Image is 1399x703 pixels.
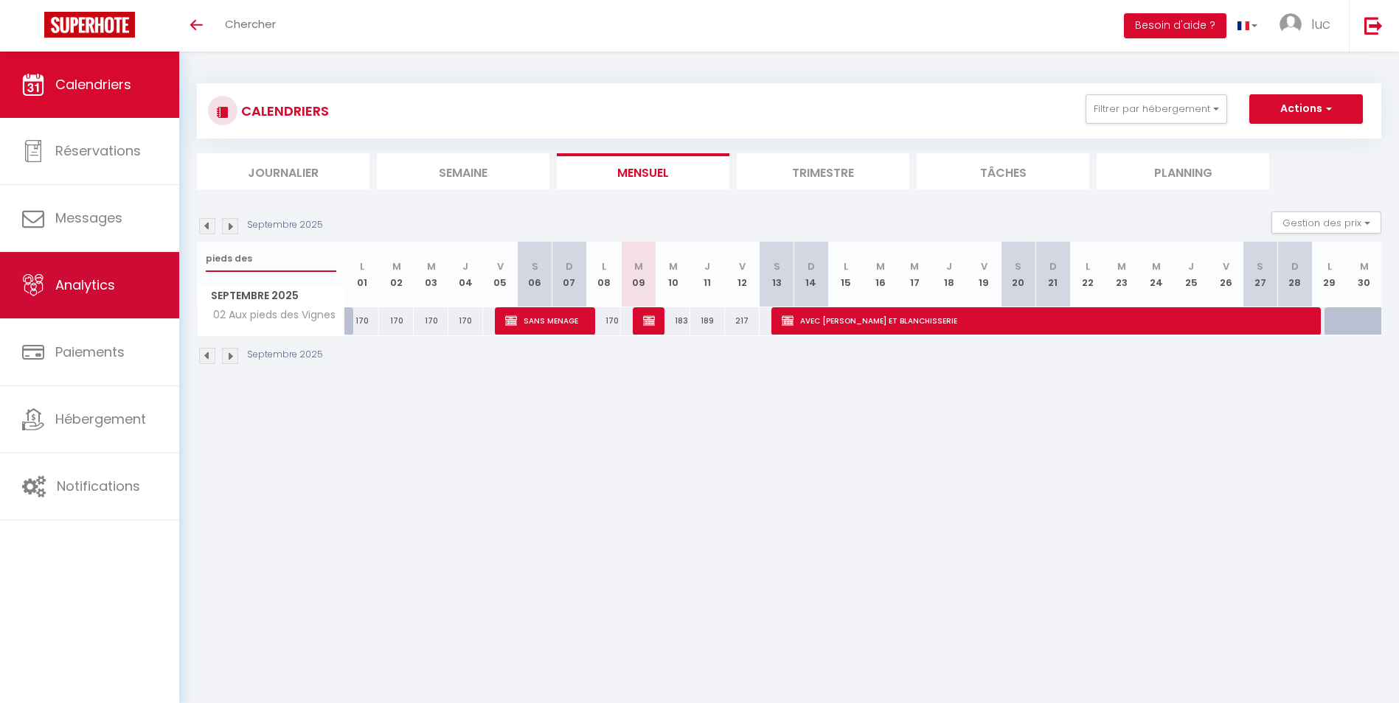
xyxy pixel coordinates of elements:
abbr: S [774,259,780,273]
button: Ouvrir le widget de chat LiveChat [12,6,56,50]
span: Hébergement [55,410,146,428]
abbr: S [1257,259,1263,273]
abbr: S [532,259,538,273]
span: Septembre 2025 [198,285,344,307]
th: 28 [1277,242,1312,307]
div: 217 [725,307,760,335]
span: Analytics [55,276,115,294]
abbr: M [876,259,885,273]
div: 189 [690,307,725,335]
th: 14 [794,242,828,307]
abbr: S [1015,259,1021,273]
li: Semaine [377,153,549,189]
input: Rechercher un logement... [206,245,336,272]
img: ... [1280,13,1302,35]
th: 13 [760,242,794,307]
th: 08 [586,242,621,307]
th: 09 [621,242,656,307]
abbr: L [844,259,848,273]
th: 20 [1001,242,1036,307]
abbr: M [1152,259,1161,273]
p: Septembre 2025 [247,348,323,362]
img: logout [1364,16,1383,35]
p: Septembre 2025 [247,218,323,232]
button: Besoin d'aide ? [1124,13,1226,38]
abbr: D [1049,259,1057,273]
li: Mensuel [557,153,729,189]
abbr: V [739,259,746,273]
abbr: J [1188,259,1194,273]
span: luc [1311,15,1330,33]
abbr: D [808,259,815,273]
span: Calendriers [55,75,131,94]
abbr: J [704,259,710,273]
abbr: V [497,259,504,273]
th: 02 [379,242,414,307]
th: 18 [932,242,967,307]
span: Chercher [225,16,276,32]
abbr: L [602,259,606,273]
abbr: L [1086,259,1090,273]
img: Super Booking [44,12,135,38]
li: Journalier [197,153,369,189]
th: 01 [345,242,380,307]
th: 03 [414,242,448,307]
abbr: M [634,259,643,273]
th: 25 [1174,242,1209,307]
th: 05 [483,242,518,307]
abbr: M [669,259,678,273]
button: Actions [1249,94,1363,124]
th: 11 [690,242,725,307]
li: Trimestre [737,153,909,189]
th: 10 [656,242,690,307]
span: Réservations [55,141,141,160]
abbr: V [981,259,987,273]
abbr: L [1327,259,1332,273]
abbr: M [910,259,919,273]
div: 183 [656,307,690,335]
abbr: V [1223,259,1229,273]
abbr: M [427,259,436,273]
th: 26 [1209,242,1243,307]
li: Planning [1097,153,1269,189]
button: Filtrer par hébergement [1086,94,1227,124]
abbr: D [566,259,573,273]
div: 170 [586,307,621,335]
div: 170 [345,307,380,335]
span: Paiements [55,343,125,361]
li: Tâches [917,153,1089,189]
span: FAIRE MENAGE SANS BLANCHISSERIE [643,307,655,335]
th: 22 [1070,242,1105,307]
th: 19 [967,242,1001,307]
span: SANS MENAGE [505,307,586,335]
th: 04 [448,242,483,307]
div: 170 [414,307,448,335]
th: 15 [828,242,863,307]
th: 27 [1243,242,1277,307]
th: 17 [898,242,932,307]
th: 30 [1347,242,1381,307]
th: 07 [552,242,587,307]
span: Notifications [57,477,140,495]
th: 16 [863,242,898,307]
h3: CALENDRIERS [237,94,329,127]
span: AVEC [PERSON_NAME] ET BLANCHISSERIE [782,307,1313,335]
abbr: D [1291,259,1299,273]
abbr: J [946,259,952,273]
abbr: M [1360,259,1369,273]
abbr: J [462,259,468,273]
div: 170 [379,307,414,335]
button: Gestion des prix [1271,211,1381,234]
th: 06 [518,242,552,307]
abbr: M [1117,259,1126,273]
div: 170 [448,307,483,335]
th: 24 [1139,242,1174,307]
span: 02 Aux pieds des Vignes [200,307,339,323]
abbr: L [360,259,364,273]
th: 21 [1035,242,1070,307]
th: 12 [725,242,760,307]
span: Messages [55,209,122,227]
abbr: M [392,259,401,273]
th: 29 [1312,242,1347,307]
th: 23 [1105,242,1139,307]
